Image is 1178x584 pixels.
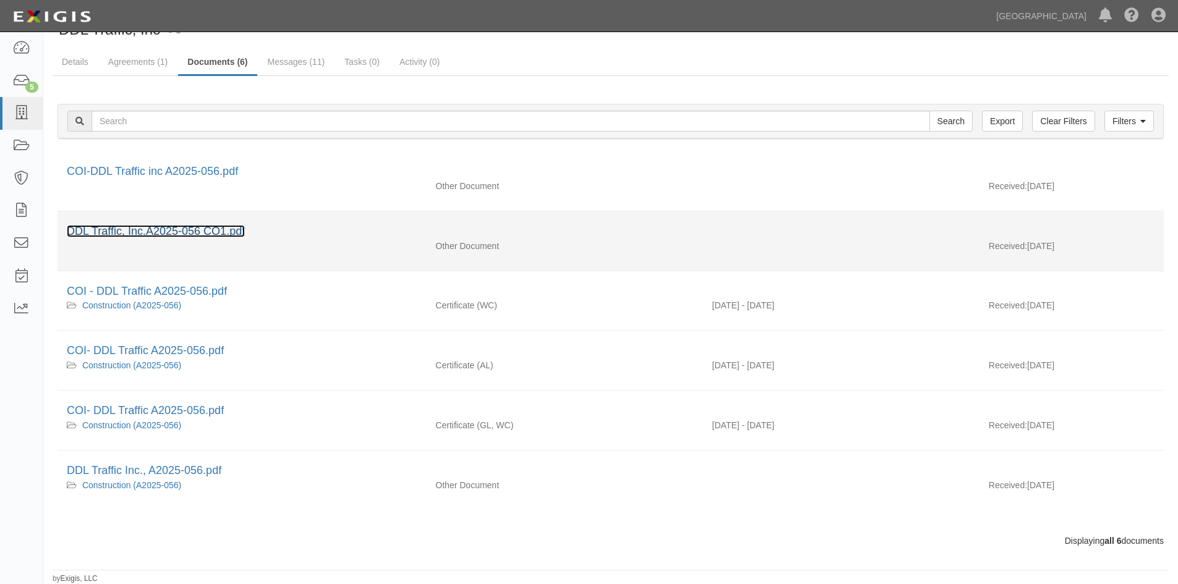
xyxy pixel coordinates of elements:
a: Exigis, LLC [61,574,98,583]
div: DDL Traffic Inc., A2025-056.pdf [67,463,1155,479]
img: logo-5460c22ac91f19d4615b14bd174203de0afe785f0fc80cf4dbbc73dc1793850b.png [9,6,95,28]
b: all 6 [1104,536,1121,546]
a: Documents (6) [178,49,257,76]
div: Effective - Expiration [703,240,980,240]
div: [DATE] [980,419,1164,438]
div: COI- DDL Traffic A2025-056.pdf [67,343,1155,359]
div: [DATE] [980,180,1164,198]
a: Details [53,49,98,74]
div: COI - DDL Traffic A2025-056.pdf [67,284,1155,300]
p: Received: [989,180,1027,192]
div: COI-DDL Traffic inc A2025-056.pdf [67,164,1155,180]
div: COI- DDL Traffic A2025-056.pdf [67,403,1155,419]
a: Messages (11) [258,49,335,74]
a: COI - DDL Traffic A2025-056.pdf [67,285,227,297]
a: Construction (A2025-056) [82,300,181,310]
p: Received: [989,479,1027,491]
a: Agreements (1) [99,49,177,74]
div: Other Document [426,240,702,252]
input: Search [92,111,930,132]
div: Construction (A2025-056) [67,479,417,491]
p: Received: [989,419,1027,431]
a: Activity (0) [390,49,449,74]
i: 1 scheduled workflow [165,22,181,35]
div: Other Document [426,180,702,192]
div: [DATE] [980,359,1164,378]
a: COI- DDL Traffic A2025-056.pdf [67,344,224,357]
p: Received: [989,299,1027,311]
div: Effective - Expiration [703,479,980,480]
p: Received: [989,240,1027,252]
i: Help Center - Complianz [1124,9,1139,23]
a: Clear Filters [1032,111,1095,132]
div: [DATE] [980,299,1164,318]
a: Tasks (0) [335,49,389,74]
div: Displaying documents [48,535,1173,547]
div: Construction (A2025-056) [67,359,417,371]
div: Effective 01/08/2025 - Expiration 01/08/2026 [703,359,980,371]
div: Construction (A2025-056) [67,419,417,431]
div: General Liability Workers Compensation/Employers Liability [426,419,702,431]
div: Effective - Expiration [703,180,980,180]
div: Effective 04/01/2024 - Expiration 04/01/2025 [703,419,980,431]
div: [DATE] [980,240,1164,258]
a: COI- DDL Traffic A2025-056.pdf [67,404,224,417]
div: Other Document [426,479,702,491]
div: [DATE] [980,479,1164,497]
a: Construction (A2025-056) [82,480,181,490]
div: 5 [25,82,38,93]
a: [GEOGRAPHIC_DATA] [990,4,1093,28]
small: by [53,573,98,584]
a: DDL Traffic Inc., A2025-056.pdf [67,464,221,476]
a: Construction (A2025-056) [82,420,181,430]
div: DDL Traffic, Inc.A2025-056 CO1.pdf [67,224,1155,240]
a: COI-DDL Traffic inc A2025-056.pdf [67,165,238,177]
a: Filters [1104,111,1154,132]
div: Auto Liability [426,359,702,371]
div: Construction (A2025-056) [67,299,417,311]
a: Construction (A2025-056) [82,360,181,370]
input: Search [929,111,973,132]
div: Workers Compensation/Employers Liability [426,299,702,311]
a: DDL Traffic, Inc.A2025-056 CO1.pdf [67,225,245,237]
p: Received: [989,359,1027,371]
a: Export [982,111,1023,132]
div: Effective 04/01/2025 - Expiration 04/01/2026 [703,299,980,311]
